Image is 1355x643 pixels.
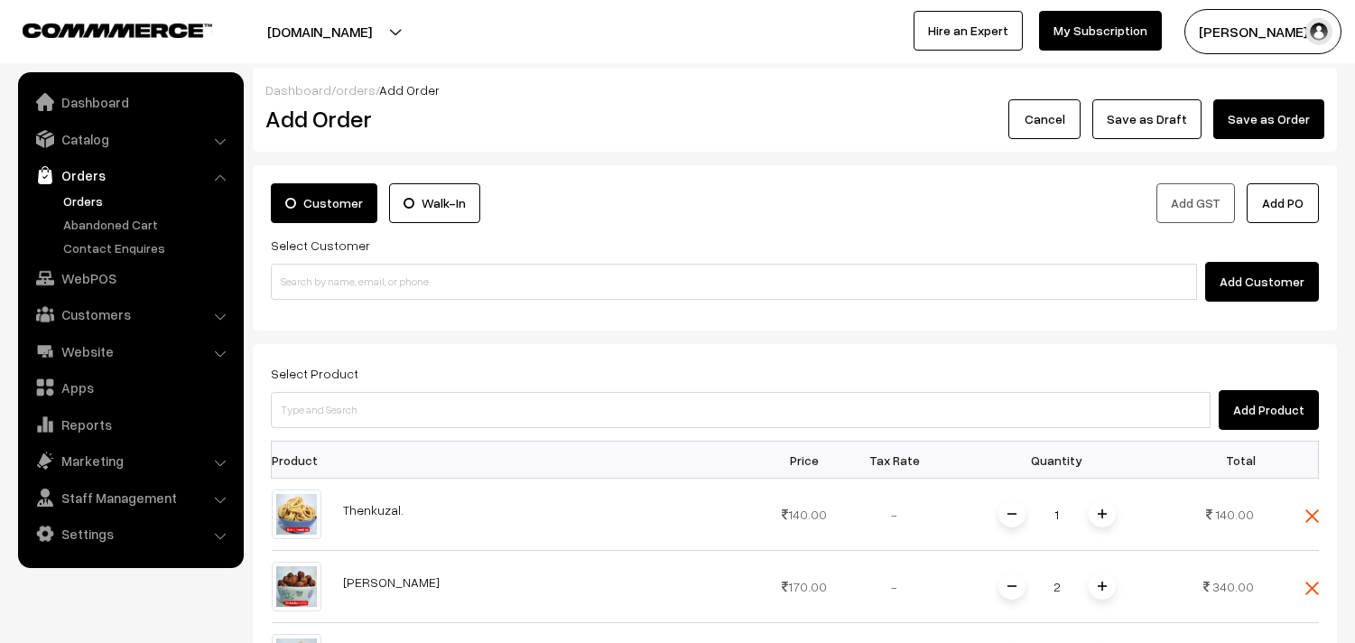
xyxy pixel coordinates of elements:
img: minus [1007,582,1016,591]
a: Marketing [23,444,237,477]
th: Price [759,442,849,479]
img: plusI [1098,509,1107,518]
th: Tax Rate [849,442,940,479]
button: Add Product [1219,390,1319,430]
div: / / [265,80,1324,99]
a: Website [23,335,237,368]
a: Settings [23,517,237,550]
a: Staff Management [23,481,237,514]
a: Customers [23,298,237,331]
button: Add Customer [1205,262,1319,302]
span: 140.00 [1215,507,1254,522]
a: Dashboard [23,86,237,118]
img: Krishna Jeyanthi7.jpg [272,489,321,539]
a: Orders [59,191,237,210]
label: Customer [271,183,377,223]
a: Thenkuzal. [343,502,404,517]
a: Hire an Expert [914,11,1023,51]
img: COMMMERCE [23,23,212,37]
th: Total [1174,442,1265,479]
span: 340.00 [1212,579,1254,594]
th: Quantity [940,442,1174,479]
button: [PERSON_NAME] s… [1184,9,1341,54]
a: Reports [23,408,237,441]
span: - [891,507,897,522]
label: Select Customer [271,236,370,255]
a: Abandoned Cart [59,215,237,234]
button: Add PO [1247,183,1319,223]
a: Catalog [23,123,237,155]
a: My Subscription [1039,11,1162,51]
td: 170.00 [759,551,849,623]
a: Orders [23,159,237,191]
button: Add GST [1156,183,1235,223]
img: close [1305,509,1319,523]
a: [PERSON_NAME] [343,574,440,590]
label: Walk-In [389,183,480,223]
a: Contact Enquires [59,238,237,257]
button: Save as Draft [1092,99,1202,139]
a: COMMMERCE [23,18,181,40]
img: Krishna Jeyanthi4.jpg [272,562,321,611]
th: Product [272,442,332,479]
span: - [891,579,897,594]
a: orders [336,82,376,98]
img: plusI [1098,582,1107,591]
label: Select Product [271,364,358,383]
input: Type and Search [271,392,1211,428]
img: minus [1007,509,1016,518]
img: close [1305,582,1319,595]
a: WebPOS [23,262,237,294]
a: Dashboard [265,82,331,98]
span: Add Order [379,82,440,98]
h2: Add Order [265,105,600,133]
a: Apps [23,371,237,404]
td: 140.00 [759,479,849,551]
img: user [1305,18,1332,45]
button: Save as Order [1213,99,1324,139]
input: Search by name, email, or phone [271,264,1197,300]
button: Cancel [1008,99,1081,139]
button: [DOMAIN_NAME] [204,9,435,54]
